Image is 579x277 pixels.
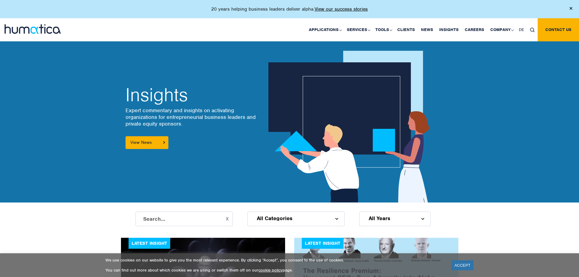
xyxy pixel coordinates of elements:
a: Careers [462,18,487,41]
a: Applications [306,18,344,41]
a: Company [487,18,516,41]
div: Latest Insight [129,238,170,249]
a: Tools [372,18,394,41]
span: All Categories [257,216,292,221]
a: Contact us [538,18,579,41]
button: X [226,216,229,221]
img: d_arroww [421,218,424,220]
p: You can find out more about which cookies we are using or switch them off on our page. [105,268,444,273]
a: Insights [436,18,462,41]
a: View our success stories [315,6,368,12]
img: d_arroww [335,218,338,220]
div: Latest Insight [302,238,343,249]
img: search_icon [530,28,535,32]
a: ACCEPT [451,260,474,270]
h2: Insights [126,86,256,104]
p: We use cookies on our website to give you the most relevant experience. By clicking “Accept”, you... [105,258,444,263]
span: DE [519,27,524,32]
a: View News [126,136,168,149]
p: Expert commentary and insights on activating organizations for entrepreneurial business leaders a... [126,107,256,127]
a: cookie policy [258,268,283,273]
span: All Years [369,216,390,221]
img: arrowicon [163,141,165,144]
a: Services [344,18,372,41]
a: Clients [394,18,418,41]
img: logo [5,24,61,34]
input: Search... [136,212,233,226]
p: 20 years helping business leaders deliver alpha. [211,6,368,12]
a: News [418,18,436,41]
img: about_banner1 [268,51,436,203]
a: DE [516,18,527,41]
